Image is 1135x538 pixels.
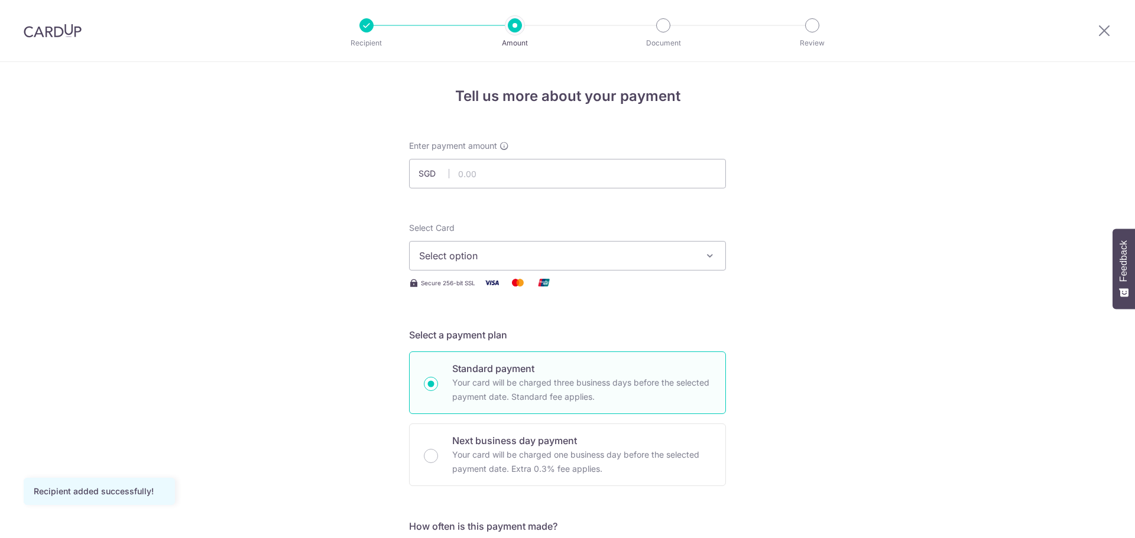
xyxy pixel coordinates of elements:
span: Enter payment amount [409,140,497,152]
p: Your card will be charged three business days before the selected payment date. Standard fee appl... [452,376,711,404]
p: Recipient [323,37,410,49]
input: 0.00 [409,159,726,188]
img: Mastercard [506,275,530,290]
h4: Tell us more about your payment [409,86,726,107]
p: Amount [471,37,559,49]
button: Select option [409,241,726,270]
p: Standard payment [452,361,711,376]
span: Secure 256-bit SSL [421,278,475,288]
button: Feedback - Show survey [1113,229,1135,309]
span: SGD [419,168,449,180]
h5: How often is this payment made? [409,519,726,533]
span: Select option [419,249,695,263]
p: Document [620,37,707,49]
h5: Select a payment plan [409,328,726,342]
p: Your card will be charged one business day before the selected payment date. Extra 0.3% fee applies. [452,448,711,476]
span: translation missing: en.payables.payment_networks.credit_card.summary.labels.select_card [409,223,455,233]
p: Review [768,37,856,49]
span: Feedback [1118,240,1129,282]
img: Visa [480,275,504,290]
img: Union Pay [532,275,556,290]
div: Recipient added successfully! [34,485,165,497]
img: CardUp [24,24,82,38]
p: Next business day payment [452,433,711,448]
iframe: Opens a widget where you can find more information [1059,503,1123,532]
